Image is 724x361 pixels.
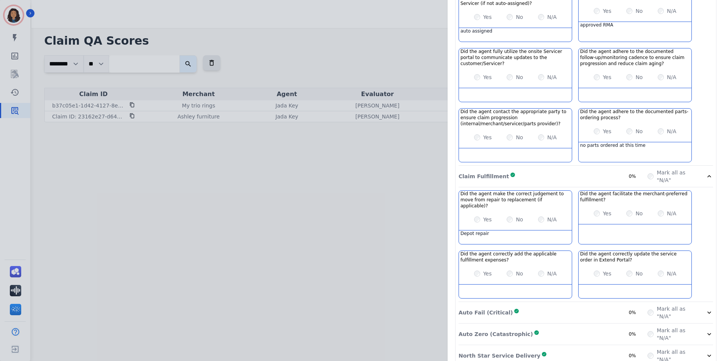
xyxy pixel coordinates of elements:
label: Mark all as "N/A" [657,169,696,184]
h3: Did the agent correctly update the service order in Extend Portal? [580,251,690,263]
label: Yes [483,13,492,21]
label: N/A [667,210,676,217]
label: Yes [603,210,612,217]
label: No [635,7,643,15]
p: Claim Fulfillment [459,173,509,180]
label: N/A [667,270,676,277]
label: Mark all as "N/A" [657,305,696,320]
div: no parts ordered at this time [579,142,691,156]
label: Yes [603,128,612,135]
h3: Did the agent contact the appropriate party to ensure claim progression (internal/merchant/servic... [460,109,570,127]
label: N/A [547,13,557,21]
label: No [516,216,523,223]
p: Auto Fail (Critical) [459,309,513,316]
label: N/A [667,73,676,81]
label: Yes [603,73,612,81]
label: N/A [667,128,676,135]
label: No [516,134,523,141]
label: Yes [603,7,612,15]
label: N/A [547,134,557,141]
h3: Did the agent adhere to the documented parts-ordering process? [580,109,690,121]
div: 0% [629,310,648,316]
div: approved RMA [579,22,691,36]
h3: Did the agent make the correct judgement to move from repair to replacement (if applicable)? [460,191,570,209]
p: Auto Zero (Catastrophic) [459,330,533,338]
div: 0% [629,331,648,337]
label: No [516,73,523,81]
h3: Did the agent correctly add the applicable fulfillment expenses? [460,251,570,263]
label: Yes [483,216,492,223]
label: Yes [483,134,492,141]
label: No [635,210,643,217]
label: No [516,270,523,277]
label: N/A [547,73,557,81]
label: Yes [483,270,492,277]
label: N/A [547,216,557,223]
h3: Did the agent adhere to the documented follow-up/monitoring cadence to ensure claim progression a... [580,48,690,67]
div: Depot repair [459,230,572,244]
label: Yes [483,73,492,81]
label: Mark all as "N/A" [657,327,696,342]
label: No [516,13,523,21]
label: No [635,128,643,135]
label: No [635,73,643,81]
p: North Star Service Delivery [459,352,540,359]
h3: Did the agent facilitate the merchant-preferred fulfillment? [580,191,690,203]
label: Yes [603,270,612,277]
label: No [635,270,643,277]
div: auto assigned [459,28,572,42]
div: 0% [629,173,648,179]
h3: Did the agent fully utilize the onsite Servicer portal to communicate updates to the customer/Ser... [460,48,570,67]
div: 0% [629,353,648,359]
label: N/A [667,7,676,15]
label: N/A [547,270,557,277]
